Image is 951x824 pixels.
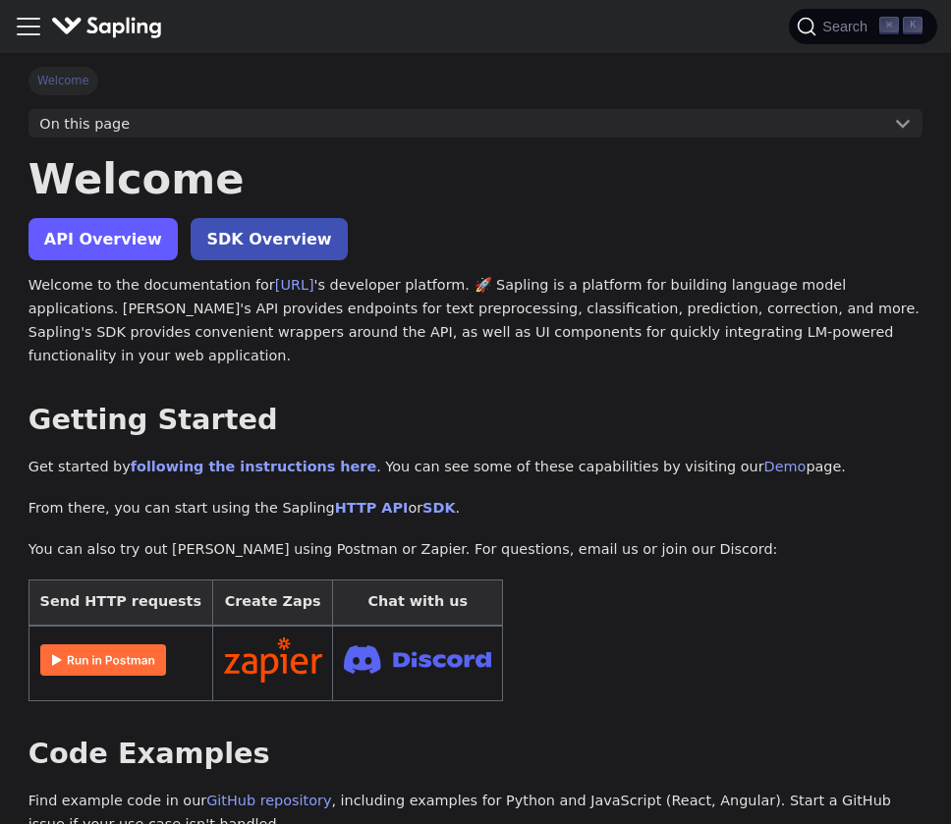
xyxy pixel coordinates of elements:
th: Send HTTP requests [28,579,212,626]
h2: Code Examples [28,737,923,772]
a: SDK Overview [191,218,347,260]
button: On this page [28,109,923,138]
h1: Welcome [28,152,923,205]
a: API Overview [28,218,178,260]
span: Welcome [28,67,98,94]
p: From there, you can start using the Sapling or . [28,497,923,521]
button: Search (Command+K) [789,9,936,44]
p: Get started by . You can see some of these capabilities by visiting our page. [28,456,923,479]
a: following the instructions here [131,459,376,474]
a: Demo [764,459,807,474]
th: Chat with us [333,579,503,626]
th: Create Zaps [212,579,333,626]
img: Sapling.ai [51,13,163,41]
img: Join Discord [344,639,491,680]
p: Welcome to the documentation for 's developer platform. 🚀 Sapling is a platform for building lang... [28,274,923,367]
img: Run in Postman [40,644,166,676]
span: Search [816,19,879,34]
nav: Breadcrumbs [28,67,923,94]
a: [URL] [275,277,314,293]
a: Sapling.ai [51,13,170,41]
a: SDK [422,500,455,516]
a: GitHub repository [206,793,331,808]
kbd: K [903,17,923,34]
button: Toggle navigation bar [14,12,43,41]
kbd: ⌘ [879,17,899,34]
a: HTTP API [335,500,409,516]
h2: Getting Started [28,403,923,438]
p: You can also try out [PERSON_NAME] using Postman or Zapier. For questions, email us or join our D... [28,538,923,562]
img: Connect in Zapier [224,637,322,683]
